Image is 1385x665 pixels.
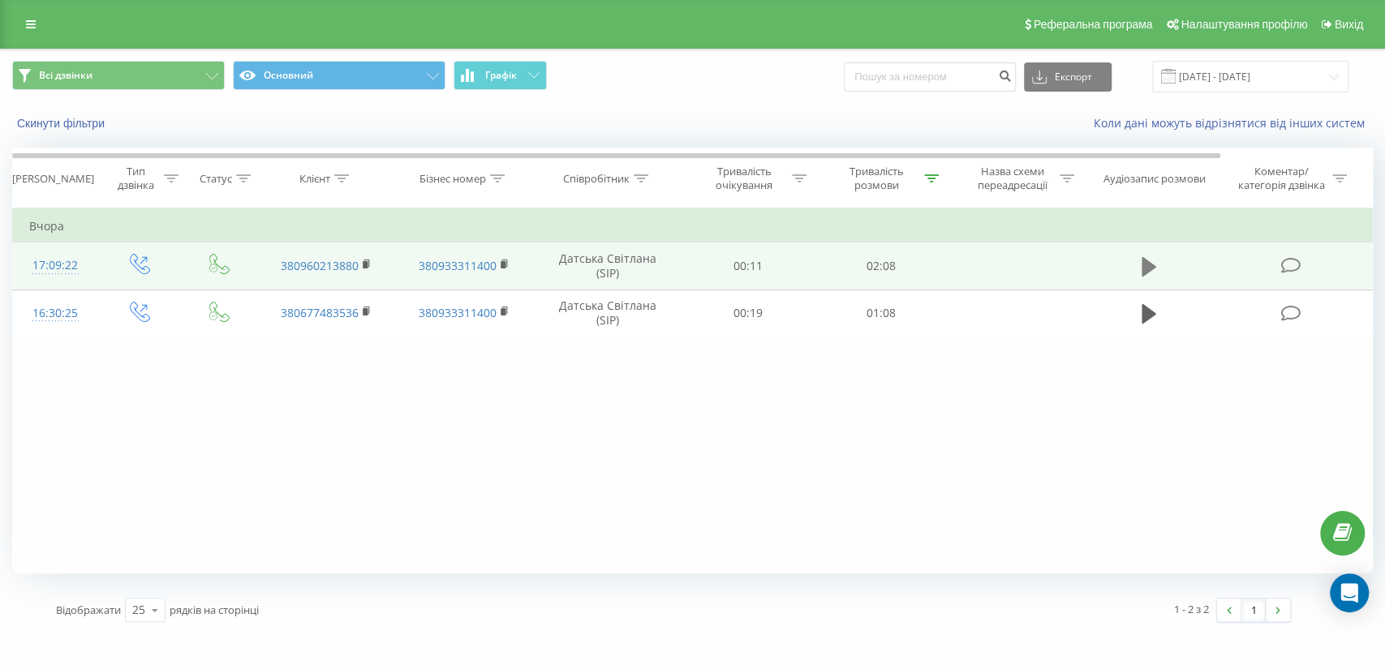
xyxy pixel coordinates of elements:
[1181,18,1307,31] span: Налаштування профілю
[1034,18,1153,31] span: Реферальна програма
[12,116,113,131] button: Скинути фільтри
[701,165,788,192] div: Тривалість очікування
[454,61,547,90] button: Графік
[563,172,630,186] div: Співробітник
[12,61,225,90] button: Всі дзвінки
[1174,601,1209,617] div: 1 - 2 з 2
[485,70,517,81] span: Графік
[170,603,259,617] span: рядків на сторінці
[29,250,81,281] div: 17:09:22
[419,305,497,320] a: 380933311400
[682,242,815,290] td: 00:11
[281,258,359,273] a: 380960213880
[29,298,81,329] div: 16:30:25
[12,172,94,186] div: [PERSON_NAME]
[1233,165,1328,192] div: Коментар/категорія дзвінка
[1094,115,1373,131] a: Коли дані можуть відрізнятися вiд інших систем
[844,62,1016,92] input: Пошук за номером
[815,290,948,337] td: 01:08
[1024,62,1112,92] button: Експорт
[419,258,497,273] a: 380933311400
[815,242,948,290] td: 02:08
[299,172,330,186] div: Клієнт
[56,603,121,617] span: Відображати
[233,61,445,90] button: Основний
[1330,573,1369,612] div: Open Intercom Messenger
[39,69,92,82] span: Всі дзвінки
[1241,598,1266,621] a: 1
[682,290,815,337] td: 00:19
[112,165,160,192] div: Тип дзвінка
[1335,18,1363,31] span: Вихід
[533,290,682,337] td: Датська Світлана (SIP)
[419,172,486,186] div: Бізнес номер
[200,172,232,186] div: Статус
[13,210,1373,242] td: Вчора
[132,602,145,618] div: 25
[533,242,682,290] td: Датська Світлана (SIP)
[833,165,920,192] div: Тривалість розмови
[1103,172,1206,186] div: Аудіозапис розмови
[969,165,1056,192] div: Назва схеми переадресації
[281,305,359,320] a: 380677483536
